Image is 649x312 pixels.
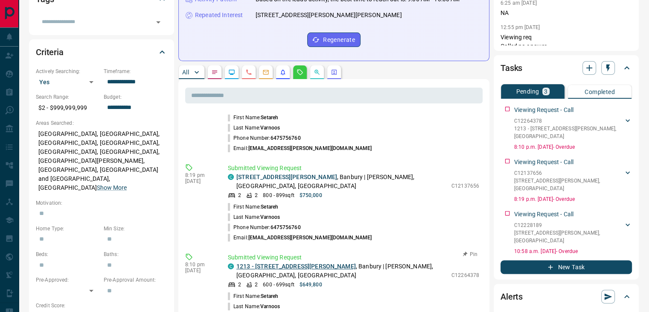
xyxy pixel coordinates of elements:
[514,177,623,192] p: [STREET_ADDRESS][PERSON_NAME] , [GEOGRAPHIC_DATA]
[238,191,241,199] p: 2
[104,250,167,258] p: Baths:
[255,191,258,199] p: 2
[514,115,632,142] div: C122643781213 - [STREET_ADDRESS][PERSON_NAME],[GEOGRAPHIC_DATA]
[36,45,64,59] h2: Criteria
[248,235,372,241] span: [EMAIL_ADDRESS][PERSON_NAME][DOMAIN_NAME]
[514,117,623,125] p: C12264378
[514,210,573,219] p: Viewing Request - Call
[104,276,167,284] p: Pre-Approval Amount:
[514,168,632,194] div: C12137656[STREET_ADDRESS][PERSON_NAME],[GEOGRAPHIC_DATA]
[228,234,372,241] p: Email:
[256,11,402,20] p: [STREET_ADDRESS][PERSON_NAME][PERSON_NAME]
[36,250,99,258] p: Beds:
[195,11,243,20] p: Repeated Interest
[185,172,215,178] p: 8:19 pm
[245,69,252,76] svg: Calls
[514,229,623,244] p: [STREET_ADDRESS][PERSON_NAME] , [GEOGRAPHIC_DATA]
[514,247,632,255] p: 10:58 a.m. [DATE] - Overdue
[228,134,301,142] p: Phone Number:
[228,213,280,221] p: Last Name:
[248,145,372,151] span: [EMAIL_ADDRESS][PERSON_NAME][DOMAIN_NAME]
[297,69,303,76] svg: Requests
[36,127,167,195] p: [GEOGRAPHIC_DATA], [GEOGRAPHIC_DATA], [GEOGRAPHIC_DATA], [GEOGRAPHIC_DATA], [GEOGRAPHIC_DATA], [G...
[501,24,540,30] p: 12:55 pm [DATE]
[104,93,167,101] p: Budget:
[185,178,215,184] p: [DATE]
[260,214,280,220] span: Varnoos
[211,69,218,76] svg: Notes
[228,114,278,121] p: First Name:
[228,203,278,211] p: First Name:
[104,68,167,75] p: Timeframe:
[36,119,167,127] p: Areas Searched:
[270,224,300,230] span: 6475756760
[514,221,623,229] p: C12228189
[514,143,632,151] p: 8:10 p.m. [DATE] - Overdue
[307,32,361,47] button: Regenerate
[36,93,99,101] p: Search Range:
[451,271,479,279] p: C12264378
[263,281,294,288] p: 600 - 699 sqft
[228,303,280,310] p: Last Name:
[516,88,539,94] p: Pending
[152,16,164,28] button: Open
[300,191,322,199] p: $750,000
[314,69,320,76] svg: Opportunities
[261,115,278,121] span: Setareh
[544,88,547,94] p: 3
[261,293,278,299] span: Setareh
[228,174,234,180] div: condos.ca
[236,174,337,180] a: [STREET_ADDRESS][PERSON_NAME]
[36,276,99,284] p: Pre-Approved:
[501,290,523,303] h2: Alerts
[228,144,372,152] p: Email:
[263,191,294,199] p: 800 - 899 sqft
[36,101,99,115] p: $2 - $999,999,999
[97,183,127,192] button: Show More
[514,169,623,177] p: C12137656
[514,125,623,140] p: 1213 - [STREET_ADDRESS][PERSON_NAME] , [GEOGRAPHIC_DATA]
[228,224,301,231] p: Phone Number:
[185,268,215,274] p: [DATE]
[501,286,632,307] div: Alerts
[255,281,258,288] p: 2
[228,253,479,262] p: Submitted Viewing Request
[228,164,479,173] p: Submitted Viewing Request
[36,225,99,233] p: Home Type:
[501,58,632,78] div: Tasks
[331,69,338,76] svg: Agent Actions
[262,69,269,76] svg: Emails
[236,262,447,280] p: , Banbury | [PERSON_NAME], [GEOGRAPHIC_DATA], [GEOGRAPHIC_DATA]
[260,125,280,131] span: Varnoos
[458,250,483,258] button: Pin
[501,33,632,60] p: Viewing req Called no answer Text sent from cell
[228,124,280,132] p: Last Name:
[501,9,632,18] p: NA
[585,89,615,95] p: Completed
[501,260,632,274] button: New Task
[501,61,522,75] h2: Tasks
[228,263,234,269] div: condos.ca
[279,69,286,76] svg: Listing Alerts
[36,68,99,75] p: Actively Searching:
[238,281,241,288] p: 2
[228,69,235,76] svg: Lead Browsing Activity
[514,158,573,167] p: Viewing Request - Call
[228,292,278,300] p: First Name:
[185,262,215,268] p: 8:10 pm
[36,199,167,207] p: Motivation:
[300,281,322,288] p: $649,800
[270,135,300,141] span: 6475756760
[514,106,573,115] p: Viewing Request - Call
[36,75,99,89] div: Yes
[236,173,447,191] p: , Banbury | [PERSON_NAME], [GEOGRAPHIC_DATA], [GEOGRAPHIC_DATA]
[514,220,632,246] div: C12228189[STREET_ADDRESS][PERSON_NAME],[GEOGRAPHIC_DATA]
[260,303,280,309] span: Varnoos
[236,263,356,270] a: 1213 - [STREET_ADDRESS][PERSON_NAME]
[36,42,167,62] div: Criteria
[182,69,189,75] p: All
[261,204,278,210] span: Setareh
[514,195,632,203] p: 8:19 p.m. [DATE] - Overdue
[451,182,479,190] p: C12137656
[36,302,167,309] p: Credit Score:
